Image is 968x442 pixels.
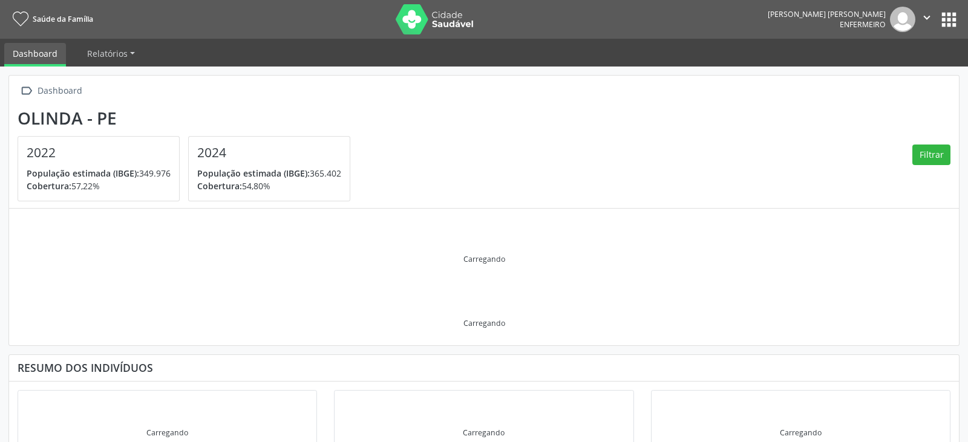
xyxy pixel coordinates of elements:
button: Filtrar [912,145,950,165]
p: 349.976 [27,167,171,180]
h4: 2024 [197,145,341,160]
i:  [920,11,934,24]
div: Olinda - PE [18,108,359,128]
div: Carregando [463,318,505,328]
div: Carregando [463,427,505,438]
i:  [18,82,35,100]
div: [PERSON_NAME] [PERSON_NAME] [768,9,886,19]
span: População estimada (IBGE): [197,167,310,179]
a: Saúde da Família [8,9,93,29]
span: Saúde da Família [33,14,93,24]
h4: 2022 [27,145,171,160]
img: img [890,7,915,32]
div: Dashboard [35,82,84,100]
p: 365.402 [197,167,341,180]
span: População estimada (IBGE): [27,167,139,179]
div: Carregando [463,254,505,264]
div: Resumo dos indivíduos [18,361,950,374]
button:  [915,7,938,32]
div: Carregando [146,427,188,438]
a: Dashboard [4,43,66,67]
a: Relatórios [79,43,143,64]
div: Carregando [780,427,822,438]
span: Enfermeiro [840,19,886,30]
span: Relatórios [87,48,128,59]
span: Cobertura: [27,180,71,192]
span: Cobertura: [197,180,242,192]
a:  Dashboard [18,82,84,100]
button: apps [938,9,960,30]
p: 57,22% [27,180,171,192]
p: 54,80% [197,180,341,192]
